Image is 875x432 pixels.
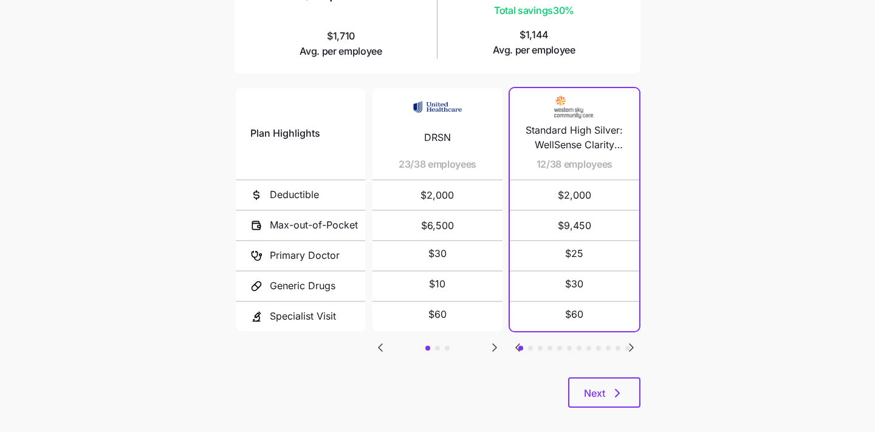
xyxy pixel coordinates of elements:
span: Avg. per employee [300,44,382,59]
svg: Go to previous slide [373,340,388,355]
span: $1,710 [300,29,382,59]
span: Deductible [270,187,319,202]
span: $2,000 [387,180,487,210]
span: $1,144 [493,27,575,58]
svg: Go to next slide [624,340,639,355]
img: Carrier [413,95,462,118]
span: DRSN [424,130,451,145]
span: $10 [429,276,445,292]
span: $30 [565,276,583,292]
img: Carrier [550,95,599,118]
span: $60 [565,307,583,322]
span: Standard High Silver: WellSense Clarity Silver 2000 II [524,123,625,153]
button: Next [568,377,640,408]
span: Plan Highlights [250,126,320,141]
span: $2,000 [524,180,625,210]
span: Specialist Visit [270,309,336,324]
span: Max-out-of-Pocket [270,218,358,233]
span: 12/38 employees [537,157,612,172]
span: $6,500 [387,211,487,240]
span: Primary Doctor [270,248,340,263]
span: $9,450 [524,211,625,240]
span: Generic Drugs [270,278,335,293]
svg: Go to next slide [487,340,502,355]
span: Total savings 30 % [490,3,578,18]
svg: Go to previous slide [510,340,525,355]
button: Go to next slide [623,340,639,355]
button: Go to previous slide [372,340,388,355]
span: $25 [565,246,583,261]
span: 23/38 employees [399,157,476,172]
span: Next [584,386,605,400]
span: $60 [428,307,447,322]
span: $30 [428,246,447,261]
span: Avg. per employee [493,43,575,58]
